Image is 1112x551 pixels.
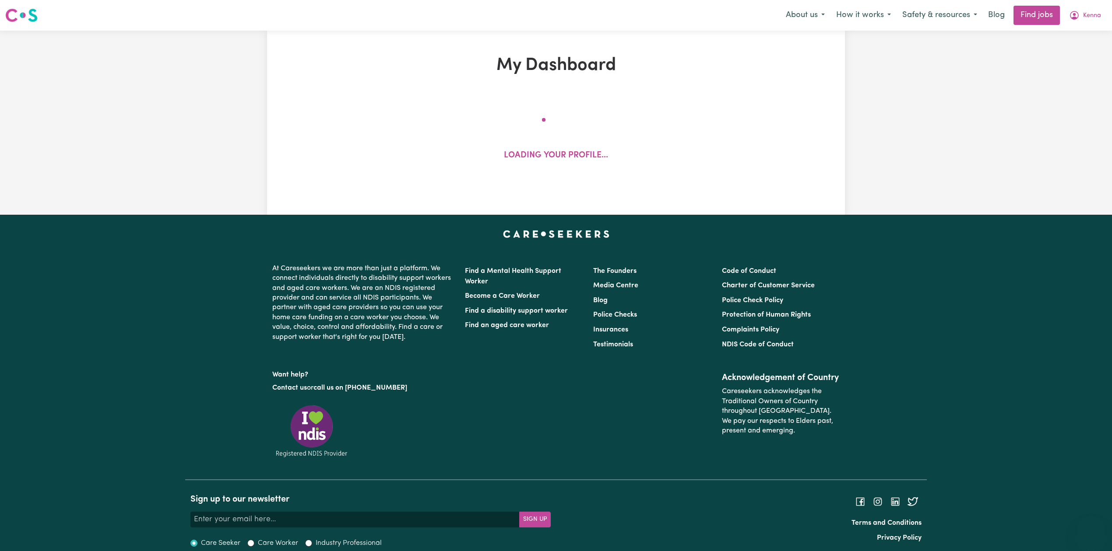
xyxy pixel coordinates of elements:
[1083,11,1101,21] span: Kenna
[519,512,551,527] button: Subscribe
[465,268,561,285] a: Find a Mental Health Support Worker
[272,380,454,396] p: or
[1077,516,1105,544] iframe: Button to launch messaging window
[190,494,551,505] h2: Sign up to our newsletter
[313,384,407,391] a: call us on [PHONE_NUMBER]
[873,498,883,505] a: Follow Careseekers on Instagram
[722,383,840,439] p: Careseekers acknowledges the Traditional Owners of Country throughout [GEOGRAPHIC_DATA]. We pay o...
[722,282,815,289] a: Charter of Customer Service
[780,6,830,24] button: About us
[593,341,633,348] a: Testimonials
[272,384,307,391] a: Contact us
[908,498,918,505] a: Follow Careseekers on Twitter
[272,366,454,380] p: Want help?
[5,5,38,25] a: Careseekers logo
[503,230,609,237] a: Careseekers home page
[855,498,866,505] a: Follow Careseekers on Facebook
[722,297,783,304] a: Police Check Policy
[593,311,637,318] a: Police Checks
[1013,6,1060,25] a: Find jobs
[877,534,922,541] a: Privacy Policy
[722,311,811,318] a: Protection of Human Rights
[258,538,298,548] label: Care Worker
[5,7,38,23] img: Careseekers logo
[190,512,520,527] input: Enter your email here...
[465,322,549,329] a: Find an aged care worker
[272,260,454,345] p: At Careseekers we are more than just a platform. We connect individuals directly to disability su...
[201,538,240,548] label: Care Seeker
[272,404,351,458] img: Registered NDIS provider
[983,6,1010,25] a: Blog
[593,268,637,275] a: The Founders
[593,326,628,333] a: Insurances
[722,373,840,383] h2: Acknowledgement of Country
[504,150,608,162] p: Loading your profile...
[593,297,608,304] a: Blog
[465,293,540,300] a: Become a Care Worker
[890,498,901,505] a: Follow Careseekers on LinkedIn
[1063,6,1107,24] button: My Account
[369,55,743,76] h1: My Dashboard
[316,538,382,548] label: Industry Professional
[852,520,922,527] a: Terms and Conditions
[722,326,779,333] a: Complaints Policy
[722,268,776,275] a: Code of Conduct
[897,6,983,24] button: Safety & resources
[593,282,638,289] a: Media Centre
[722,341,794,348] a: NDIS Code of Conduct
[830,6,897,24] button: How it works
[465,307,568,314] a: Find a disability support worker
